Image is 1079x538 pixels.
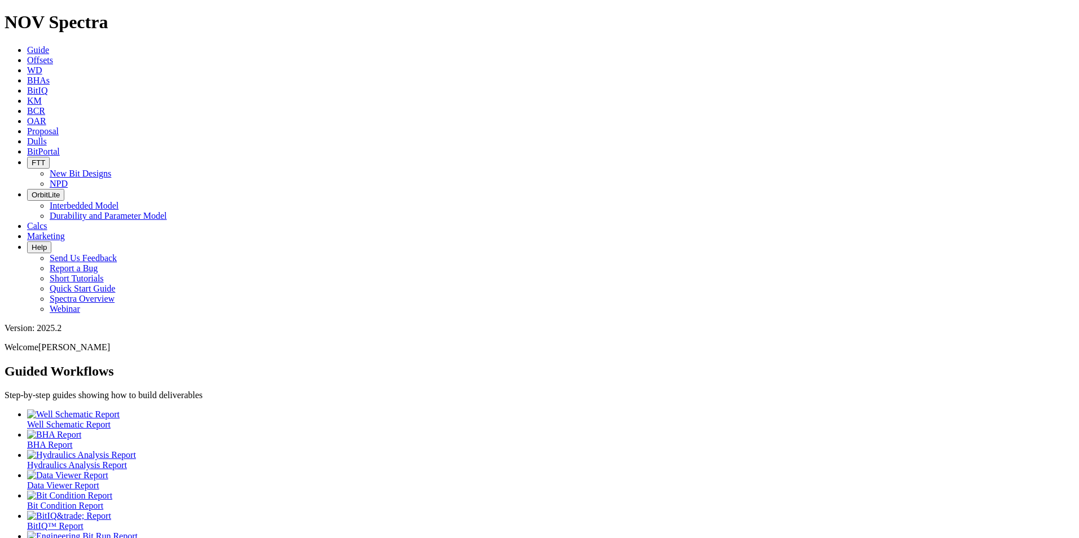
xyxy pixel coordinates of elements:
[27,491,112,501] img: Bit Condition Report
[27,241,51,253] button: Help
[27,55,53,65] a: Offsets
[50,169,111,178] a: New Bit Designs
[5,342,1074,352] p: Welcome
[32,243,47,252] span: Help
[32,191,60,199] span: OrbitLite
[27,116,46,126] a: OAR
[50,274,104,283] a: Short Tutorials
[50,253,117,263] a: Send Us Feedback
[27,470,1074,490] a: Data Viewer Report Data Viewer Report
[27,440,72,449] span: BHA Report
[27,511,111,521] img: BitIQ&trade; Report
[27,65,42,75] a: WD
[38,342,110,352] span: [PERSON_NAME]
[5,364,1074,379] h2: Guided Workflows
[27,521,84,531] span: BitIQ™ Report
[27,86,47,95] a: BitIQ
[27,470,108,480] img: Data Viewer Report
[27,420,111,429] span: Well Schematic Report
[50,179,68,188] a: NPD
[27,45,49,55] a: Guide
[27,231,65,241] a: Marketing
[27,430,81,440] img: BHA Report
[27,491,1074,510] a: Bit Condition Report Bit Condition Report
[27,450,136,460] img: Hydraulics Analysis Report
[50,211,167,221] a: Durability and Parameter Model
[27,480,99,490] span: Data Viewer Report
[27,136,47,146] a: Dulls
[5,323,1074,333] div: Version: 2025.2
[27,76,50,85] a: BHAs
[27,106,45,116] a: BCR
[27,147,60,156] a: BitPortal
[50,294,115,303] a: Spectra Overview
[27,450,1074,470] a: Hydraulics Analysis Report Hydraulics Analysis Report
[50,201,119,210] a: Interbedded Model
[27,430,1074,449] a: BHA Report BHA Report
[50,304,80,314] a: Webinar
[50,284,115,293] a: Quick Start Guide
[27,460,127,470] span: Hydraulics Analysis Report
[27,126,59,136] a: Proposal
[27,409,1074,429] a: Well Schematic Report Well Schematic Report
[32,158,45,167] span: FTT
[5,12,1074,33] h1: NOV Spectra
[27,96,42,105] a: KM
[27,189,64,201] button: OrbitLite
[50,263,98,273] a: Report a Bug
[5,390,1074,400] p: Step-by-step guides showing how to build deliverables
[27,221,47,231] a: Calcs
[27,511,1074,531] a: BitIQ&trade; Report BitIQ™ Report
[27,409,120,420] img: Well Schematic Report
[27,501,103,510] span: Bit Condition Report
[27,157,50,169] button: FTT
